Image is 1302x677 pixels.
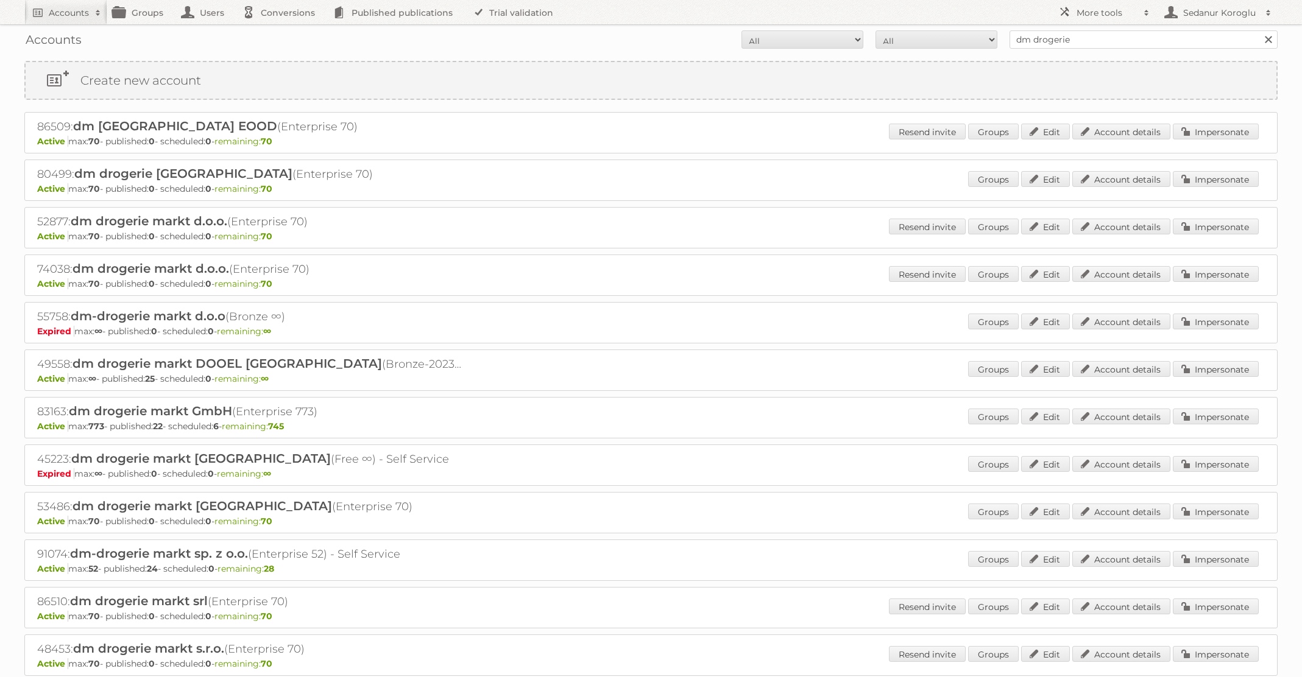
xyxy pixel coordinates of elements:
[37,658,1265,669] p: max: - published: - scheduled: -
[1021,219,1070,234] a: Edit
[37,166,464,182] h2: 80499: (Enterprise 70)
[37,451,464,467] h2: 45223: (Free ∞) - Self Service
[69,404,232,418] span: dm drogerie markt GmbH
[213,421,219,432] strong: 6
[261,658,272,669] strong: 70
[74,166,292,181] span: dm drogerie [GEOGRAPHIC_DATA]
[1173,409,1259,424] a: Impersonate
[37,373,68,384] span: Active
[264,563,274,574] strong: 28
[889,124,966,139] a: Resend invite
[88,516,100,527] strong: 70
[205,611,211,622] strong: 0
[1072,266,1170,282] a: Account details
[1072,124,1170,139] a: Account details
[37,136,1265,147] p: max: - published: - scheduled: -
[889,219,966,234] a: Resend invite
[1173,314,1259,329] a: Impersonate
[147,563,158,574] strong: 24
[1072,361,1170,377] a: Account details
[37,594,464,609] h2: 86510: (Enterprise 70)
[1077,7,1137,19] h2: More tools
[1173,124,1259,139] a: Impersonate
[205,231,211,242] strong: 0
[71,309,225,323] span: dm-drogerie markt d.o.o
[149,516,155,527] strong: 0
[208,563,214,574] strong: 0
[205,136,211,147] strong: 0
[263,326,271,337] strong: ∞
[26,62,1276,99] a: Create new account
[37,183,1265,194] p: max: - published: - scheduled: -
[217,468,271,479] span: remaining:
[1173,456,1259,472] a: Impersonate
[1173,361,1259,377] a: Impersonate
[37,499,464,514] h2: 53486: (Enterprise 70)
[968,456,1019,472] a: Groups
[968,646,1019,662] a: Groups
[1072,171,1170,187] a: Account details
[151,326,157,337] strong: 0
[1173,266,1259,282] a: Impersonate
[968,361,1019,377] a: Groups
[71,214,227,228] span: dm drogerie markt d.o.o.
[263,468,271,479] strong: ∞
[73,119,277,133] span: dm [GEOGRAPHIC_DATA] EOOD
[1021,124,1070,139] a: Edit
[214,136,272,147] span: remaining:
[889,598,966,614] a: Resend invite
[1021,266,1070,282] a: Edit
[94,326,102,337] strong: ∞
[1173,551,1259,567] a: Impersonate
[968,314,1019,329] a: Groups
[214,611,272,622] span: remaining:
[88,563,98,574] strong: 52
[1072,646,1170,662] a: Account details
[37,516,1265,527] p: max: - published: - scheduled: -
[37,356,464,372] h2: 49558: (Bronze-2023 ∞)
[1173,646,1259,662] a: Impersonate
[149,136,155,147] strong: 0
[1072,598,1170,614] a: Account details
[214,516,272,527] span: remaining:
[37,326,74,337] span: Expired
[88,421,104,432] strong: 773
[37,278,68,289] span: Active
[37,261,464,277] h2: 74038: (Enterprise 70)
[968,219,1019,234] a: Groups
[88,183,100,194] strong: 70
[37,468,1265,479] p: max: - published: - scheduled: -
[1072,551,1170,567] a: Account details
[70,594,208,608] span: dm drogerie markt srl
[261,611,272,622] strong: 70
[1072,219,1170,234] a: Account details
[1021,551,1070,567] a: Edit
[73,261,229,276] span: dm drogerie markt d.o.o.
[208,326,214,337] strong: 0
[88,373,96,384] strong: ∞
[1173,503,1259,519] a: Impersonate
[88,136,100,147] strong: 70
[1021,314,1070,329] a: Edit
[968,409,1019,424] a: Groups
[153,421,163,432] strong: 22
[214,658,272,669] span: remaining:
[37,326,1265,337] p: max: - published: - scheduled: -
[968,551,1019,567] a: Groups
[968,171,1019,187] a: Groups
[37,309,464,324] h2: 55758: (Bronze ∞)
[149,231,155,242] strong: 0
[1173,219,1259,234] a: Impersonate
[968,266,1019,282] a: Groups
[37,611,1265,622] p: max: - published: - scheduled: -
[37,563,1265,574] p: max: - published: - scheduled: -
[261,373,269,384] strong: ∞
[37,214,464,230] h2: 52877: (Enterprise 70)
[1021,646,1070,662] a: Edit
[49,7,89,19] h2: Accounts
[149,278,155,289] strong: 0
[217,326,271,337] span: remaining:
[889,266,966,282] a: Resend invite
[37,183,68,194] span: Active
[261,278,272,289] strong: 70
